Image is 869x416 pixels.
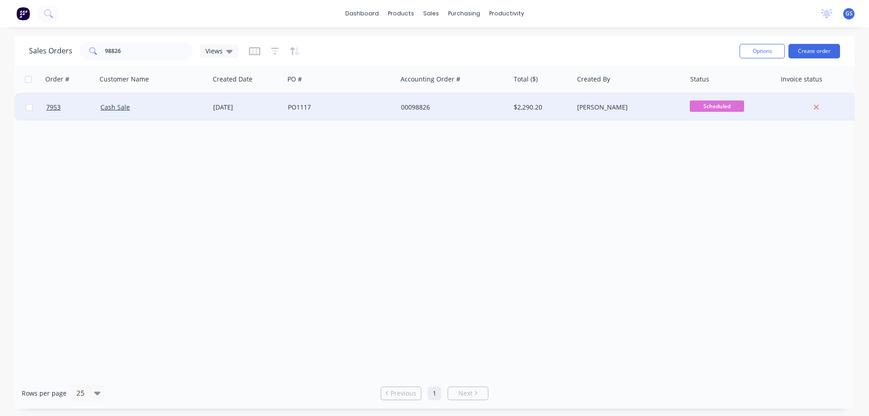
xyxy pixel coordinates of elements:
[577,75,610,84] div: Created By
[383,7,419,20] div: products
[448,389,488,398] a: Next page
[577,103,678,112] div: [PERSON_NAME]
[781,75,822,84] div: Invoice status
[46,103,61,112] span: 7953
[401,103,501,112] div: 00098826
[444,7,485,20] div: purchasing
[29,47,72,55] h1: Sales Orders
[100,75,149,84] div: Customer Name
[16,7,30,20] img: Factory
[419,7,444,20] div: sales
[341,7,383,20] a: dashboard
[381,389,421,398] a: Previous page
[514,75,538,84] div: Total ($)
[45,75,69,84] div: Order #
[377,387,492,400] ul: Pagination
[22,389,67,398] span: Rows per page
[213,103,281,112] div: [DATE]
[845,10,853,18] span: GS
[205,46,223,56] span: Views
[514,103,567,112] div: $2,290.20
[485,7,529,20] div: productivity
[287,75,302,84] div: PO #
[391,389,416,398] span: Previous
[740,44,785,58] button: Options
[105,42,193,60] input: Search...
[428,387,441,400] a: Page 1 is your current page
[46,94,100,121] a: 7953
[288,103,388,112] div: PO1117
[788,44,840,58] button: Create order
[690,75,709,84] div: Status
[458,389,473,398] span: Next
[401,75,460,84] div: Accounting Order #
[100,103,130,111] a: Cash Sale
[213,75,253,84] div: Created Date
[690,100,744,112] span: Scheduled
